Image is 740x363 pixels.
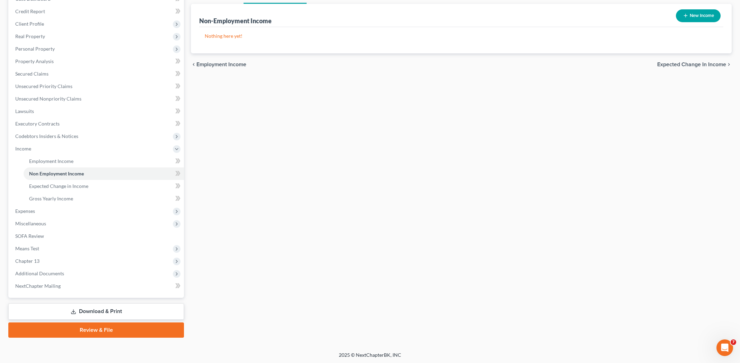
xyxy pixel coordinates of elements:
h1: Operator [34,7,58,12]
button: Emoji picker [11,227,16,233]
a: Non Employment Income [24,167,184,180]
span: Personal Property [15,46,55,52]
a: Unsecured Priority Claims [10,80,184,93]
a: SOFA Review [10,230,184,242]
div: I have a client who has a different job post-petition. I have updated the income for schedule I. ... [30,59,127,127]
button: Home [108,3,122,16]
a: Review & File [8,322,184,338]
a: Employment Income [24,155,184,167]
div: Operator • 7m ago [11,190,51,195]
button: Upload attachment [33,227,38,232]
span: Gross Yearly Income [29,196,73,201]
span: Lawsuits [15,108,34,114]
div: Our usual reply time 🕒 [11,171,108,184]
i: chevron_left [191,62,196,67]
button: New Income [676,9,721,22]
a: Credit Report [10,5,184,18]
a: Expected Change in Income [24,180,184,192]
span: Non Employment Income [29,171,84,176]
div: I have a client who has a different job post-petition. I have updated the income for schedule I. ... [25,54,133,131]
a: Unsecured Nonpriority Claims [10,93,184,105]
span: Additional Documents [15,270,64,276]
a: Property Analysis [10,55,184,68]
span: Executory Contracts [15,121,60,127]
span: Unsecured Nonpriority Claims [15,96,81,102]
a: Lawsuits [10,105,184,118]
span: Miscellaneous [15,221,46,226]
span: Employment Income [196,62,246,67]
span: Unsecured Priority Claims [15,83,72,89]
img: Profile image for Operator [20,4,31,15]
button: go back [5,3,18,16]
span: Real Property [15,33,45,39]
a: Download & Print [8,303,184,320]
i: chevron_right [726,62,732,67]
a: NextChapter Mailing [10,280,184,292]
span: Chapter 13 [15,258,39,264]
span: Credit Report [15,8,45,14]
span: 7 [731,339,736,345]
textarea: Message… [6,213,133,224]
div: Operator says… [6,136,133,204]
b: [EMAIL_ADDRESS][DOMAIN_NAME] [11,154,66,167]
p: Nothing here yet! [205,33,718,40]
button: chevron_left Employment Income [191,62,246,67]
span: NextChapter Mailing [15,283,61,289]
span: Expected Change in Income [657,62,726,67]
a: Gross Yearly Income [24,192,184,205]
span: Secured Claims [15,71,49,77]
span: Property Analysis [15,58,54,64]
span: Income [15,146,31,152]
span: Means Test [15,245,39,251]
a: Secured Claims [10,68,184,80]
div: Non-Employment Income [199,17,272,25]
span: Expected Change in Income [29,183,88,189]
button: Gif picker [22,227,27,232]
div: Close [122,3,134,15]
div: Susan says… [6,54,133,136]
button: Expected Change in Income chevron_right [657,62,732,67]
a: Executory Contracts [10,118,184,130]
span: SOFA Review [15,233,44,239]
iframe: Intercom live chat [716,339,733,356]
span: Client Profile [15,21,44,27]
div: You’ll get replies here and in your email: ✉️ [11,140,108,167]
span: Expenses [15,208,35,214]
span: Codebtors Insiders & Notices [15,133,78,139]
span: Employment Income [29,158,73,164]
b: A few hours [17,178,50,184]
button: Start recording [44,227,50,232]
div: You’ll get replies here and in your email:✉️[EMAIL_ADDRESS][DOMAIN_NAME]Our usual reply time🕒A fe... [6,136,114,189]
button: Send a message… [119,224,130,235]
